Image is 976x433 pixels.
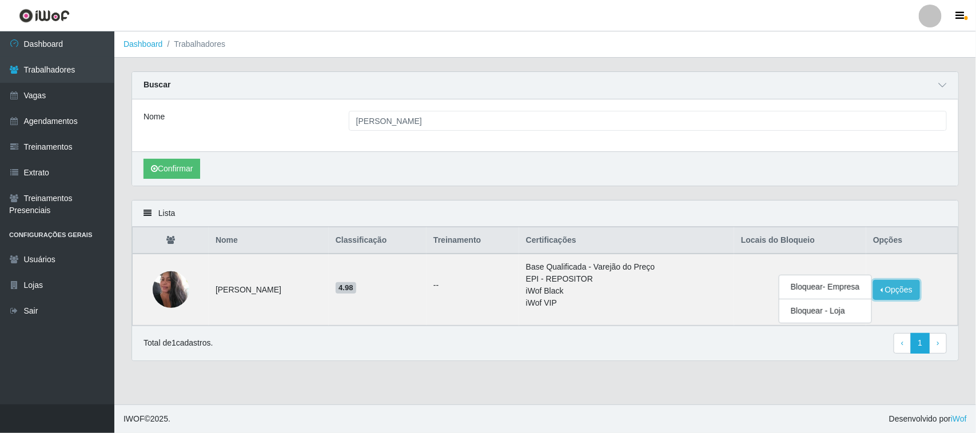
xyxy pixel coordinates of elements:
nav: breadcrumb [114,31,976,58]
a: 1 [911,333,930,354]
a: Dashboard [124,39,163,49]
button: Opções [873,280,920,300]
span: ‹ [901,338,904,347]
th: Opções [866,227,958,254]
th: Certificações [519,227,734,254]
label: Nome [144,111,165,123]
th: Nome [209,227,329,254]
th: Treinamento [427,227,519,254]
th: Locais do Bloqueio [734,227,866,254]
span: 4.98 [336,282,356,294]
li: Base Qualificada - Varejão do Preço [526,261,727,273]
th: Classificação [329,227,427,254]
a: Previous [894,333,911,354]
div: Lista [132,201,958,227]
li: EPI - REPOSITOR [526,273,727,285]
li: iWof Black [526,285,727,297]
span: IWOF [124,414,145,423]
li: iWof VIP [526,297,727,309]
td: [PERSON_NAME] [209,254,329,326]
p: Total de 1 cadastros. [144,337,213,349]
button: Bloquear - Loja [779,299,871,323]
img: 1672695998184.jpeg [153,266,189,314]
span: Desenvolvido por [889,413,967,425]
ul: -- [433,279,512,291]
a: Next [929,333,947,354]
img: CoreUI Logo [19,9,70,23]
strong: Buscar [144,80,170,89]
li: Trabalhadores [163,38,226,50]
button: Confirmar [144,159,200,179]
span: © 2025 . [124,413,170,425]
nav: pagination [894,333,947,354]
a: iWof [951,414,967,423]
button: Bloquear - Empresa [779,275,871,299]
input: Digite o Nome... [349,111,947,131]
span: › [937,338,939,347]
